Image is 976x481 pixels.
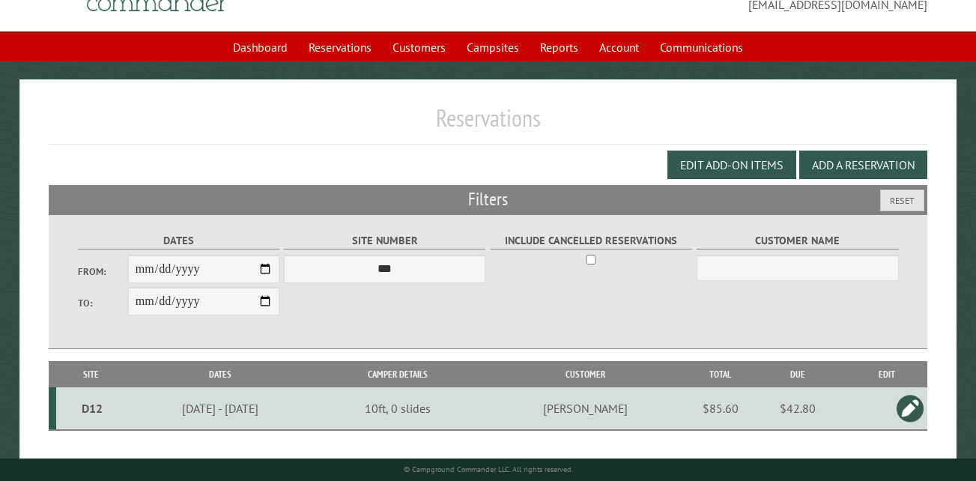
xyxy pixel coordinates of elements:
[315,387,481,430] td: 10ft, 0 slides
[751,361,846,387] th: Due
[125,361,315,387] th: Dates
[127,401,313,416] div: [DATE] - [DATE]
[62,401,123,416] div: D12
[300,33,381,61] a: Reservations
[751,387,846,430] td: $42.80
[651,33,752,61] a: Communications
[531,33,587,61] a: Reports
[404,465,573,474] small: © Campground Commander LLC. All rights reserved.
[78,264,128,279] label: From:
[481,361,691,387] th: Customer
[384,33,455,61] a: Customers
[590,33,648,61] a: Account
[691,387,751,430] td: $85.60
[78,232,279,249] label: Dates
[49,185,927,214] h2: Filters
[880,190,924,211] button: Reset
[284,232,485,249] label: Site Number
[49,103,927,145] h1: Reservations
[667,151,796,179] button: Edit Add-on Items
[491,232,692,249] label: Include Cancelled Reservations
[78,296,128,310] label: To:
[481,387,691,430] td: [PERSON_NAME]
[458,33,528,61] a: Campsites
[697,232,898,249] label: Customer Name
[691,361,751,387] th: Total
[224,33,297,61] a: Dashboard
[799,151,927,179] button: Add a Reservation
[315,361,481,387] th: Camper Details
[56,361,125,387] th: Site
[846,361,927,387] th: Edit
